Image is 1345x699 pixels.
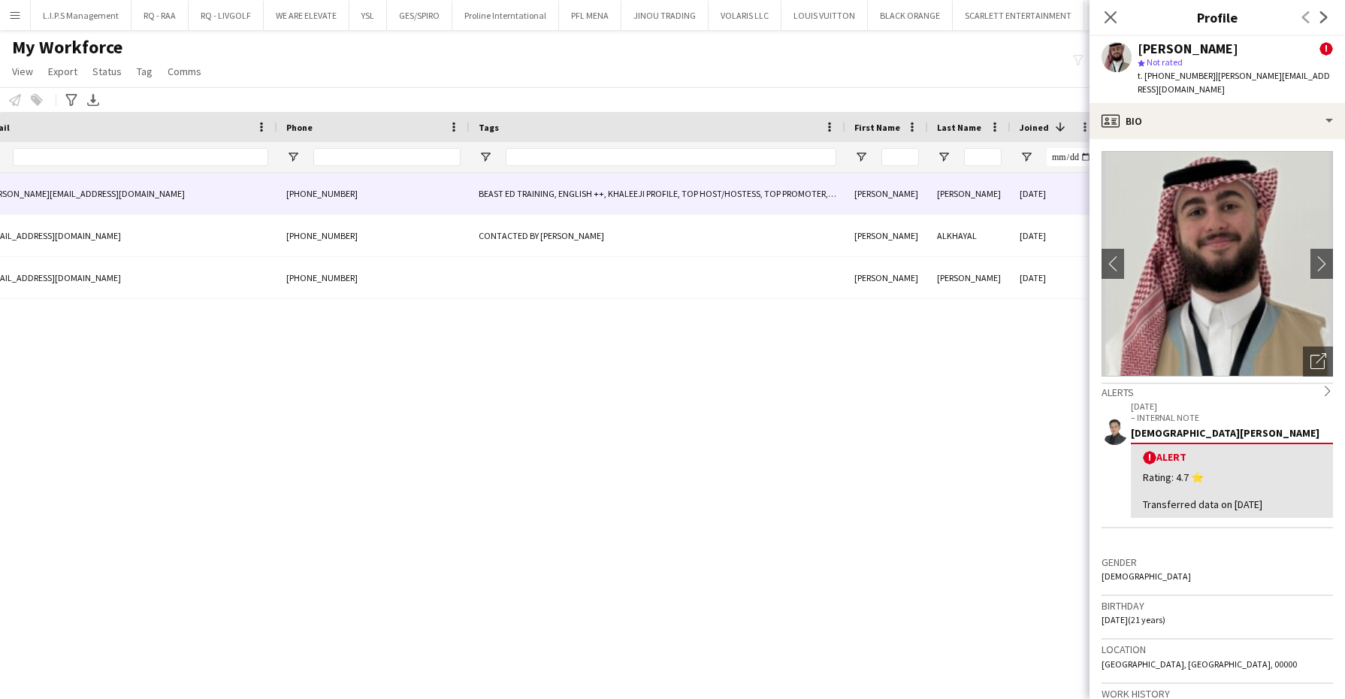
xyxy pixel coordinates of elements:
[1102,643,1333,656] h3: Location
[6,62,39,81] a: View
[277,215,470,256] div: [PHONE_NUMBER]
[1020,122,1049,133] span: Joined
[84,91,102,109] app-action-btn: Export XLSX
[479,122,499,133] span: Tags
[1102,614,1165,625] span: [DATE] (21 years)
[559,1,621,30] button: PFL MENA
[506,148,836,166] input: Tags Filter Input
[1138,42,1238,56] div: [PERSON_NAME]
[1020,150,1033,164] button: Open Filter Menu
[13,148,268,166] input: Email Filter Input
[621,1,709,30] button: JINOU TRADING
[854,122,900,133] span: First Name
[1138,70,1330,95] span: | [PERSON_NAME][EMAIL_ADDRESS][DOMAIN_NAME]
[42,62,83,81] a: Export
[868,1,953,30] button: BLACK ORANGE
[964,148,1002,166] input: Last Name Filter Input
[1084,1,1124,30] button: RAA
[845,257,928,298] div: [PERSON_NAME]
[131,1,189,30] button: RQ - RAA
[470,173,845,214] div: BEAST ED TRAINING, ENGLISH ++, KHALEEJI PROFILE, TOP HOST/HOSTESS, TOP PROMOTER, TOP [PERSON_NAME]
[479,150,492,164] button: Open Filter Menu
[709,1,781,30] button: VOLARIS LLC
[286,122,313,133] span: Phone
[31,1,131,30] button: L.I.P.S Management
[1131,426,1333,440] div: [DEMOGRAPHIC_DATA][PERSON_NAME]
[1143,450,1321,464] div: Alert
[286,150,300,164] button: Open Filter Menu
[1131,401,1333,412] p: [DATE]
[137,65,153,78] span: Tag
[1102,383,1333,399] div: Alerts
[62,91,80,109] app-action-btn: Advanced filters
[264,1,349,30] button: WE ARE ELEVATE
[189,1,264,30] button: RQ - LIVGOLF
[928,257,1011,298] div: [PERSON_NAME]
[452,1,559,30] button: Proline Interntational
[781,1,868,30] button: LOUIS VUITTON
[1102,570,1191,582] span: [DEMOGRAPHIC_DATA]
[1047,148,1092,166] input: Joined Filter Input
[1303,346,1333,377] div: Open photos pop-in
[1011,215,1101,256] div: [DATE]
[937,150,951,164] button: Open Filter Menu
[1011,173,1101,214] div: [DATE]
[928,215,1011,256] div: ALKHAYAL
[12,36,122,59] span: My Workforce
[168,65,201,78] span: Comms
[92,65,122,78] span: Status
[1102,555,1333,569] h3: Gender
[1090,8,1345,27] h3: Profile
[1319,42,1333,56] span: !
[313,148,461,166] input: Phone Filter Input
[928,173,1011,214] div: [PERSON_NAME]
[854,150,868,164] button: Open Filter Menu
[937,122,981,133] span: Last Name
[1138,70,1216,81] span: t. [PHONE_NUMBER]
[1090,103,1345,139] div: Bio
[1143,451,1156,464] span: !
[1147,56,1183,68] span: Not rated
[277,173,470,214] div: [PHONE_NUMBER]
[881,148,919,166] input: First Name Filter Input
[1143,471,1321,512] div: Rating: 4.7 ⭐ Transferred data on [DATE]
[1102,658,1297,670] span: [GEOGRAPHIC_DATA], [GEOGRAPHIC_DATA], 00000
[387,1,452,30] button: GES/SPIRO
[277,257,470,298] div: [PHONE_NUMBER]
[1102,151,1333,377] img: Crew avatar or photo
[349,1,387,30] button: YSL
[48,65,77,78] span: Export
[162,62,207,81] a: Comms
[845,215,928,256] div: [PERSON_NAME]
[1011,257,1101,298] div: [DATE]
[1131,412,1333,423] p: – INTERNAL NOTE
[1102,599,1333,613] h3: Birthday
[470,215,845,256] div: CONTACTED BY [PERSON_NAME]
[12,65,33,78] span: View
[131,62,159,81] a: Tag
[953,1,1084,30] button: SCARLETT ENTERTAINMENT
[845,173,928,214] div: [PERSON_NAME]
[86,62,128,81] a: Status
